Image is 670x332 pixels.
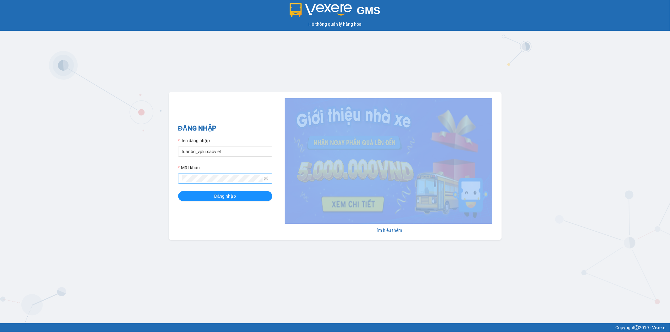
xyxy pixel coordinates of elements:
[178,164,200,171] label: Mật khẩu
[214,193,236,200] span: Đăng nhập
[178,191,272,201] button: Đăng nhập
[178,137,210,144] label: Tên đăng nhập
[178,123,272,134] h2: ĐĂNG NHẬP
[264,176,268,181] span: eye-invisible
[182,175,263,182] input: Mật khẩu
[285,227,492,234] div: Tìm hiểu thêm
[290,9,380,14] a: GMS
[285,98,492,224] img: banner-0
[357,5,380,16] span: GMS
[5,324,665,331] div: Copyright 2019 - Vexere
[635,325,639,330] span: copyright
[2,21,668,28] div: Hệ thống quản lý hàng hóa
[178,147,272,157] input: Tên đăng nhập
[290,3,352,17] img: logo 2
